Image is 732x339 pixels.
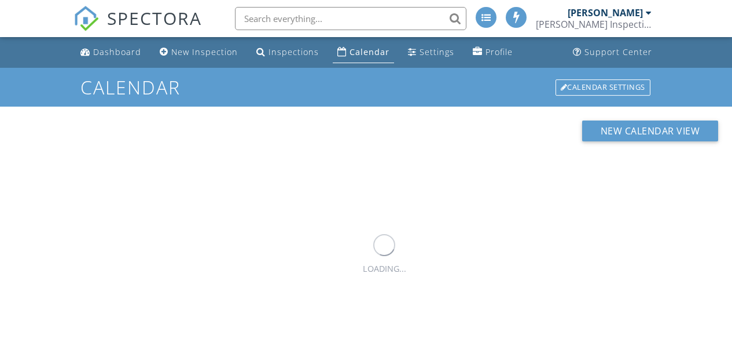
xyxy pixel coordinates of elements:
[468,42,517,63] a: Profile
[582,121,719,141] button: New Calendar View
[350,46,389,57] div: Calendar
[73,6,99,31] img: The Best Home Inspection Software - Spectora
[73,16,202,40] a: SPECTORA
[235,7,466,30] input: Search everything...
[536,19,652,30] div: Dana Inspection Services, Inc.
[568,42,657,63] a: Support Center
[554,78,652,97] a: Calendar Settings
[76,42,146,63] a: Dashboard
[485,46,513,57] div: Profile
[333,42,394,63] a: Calendar
[363,263,406,275] div: LOADING...
[252,42,323,63] a: Inspections
[556,79,650,96] div: Calendar Settings
[155,42,242,63] a: New Inspection
[403,42,459,63] a: Settings
[171,46,238,57] div: New Inspection
[93,46,141,57] div: Dashboard
[80,77,651,97] h1: Calendar
[568,7,643,19] div: [PERSON_NAME]
[107,6,202,30] span: SPECTORA
[268,46,319,57] div: Inspections
[420,46,454,57] div: Settings
[584,46,652,57] div: Support Center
